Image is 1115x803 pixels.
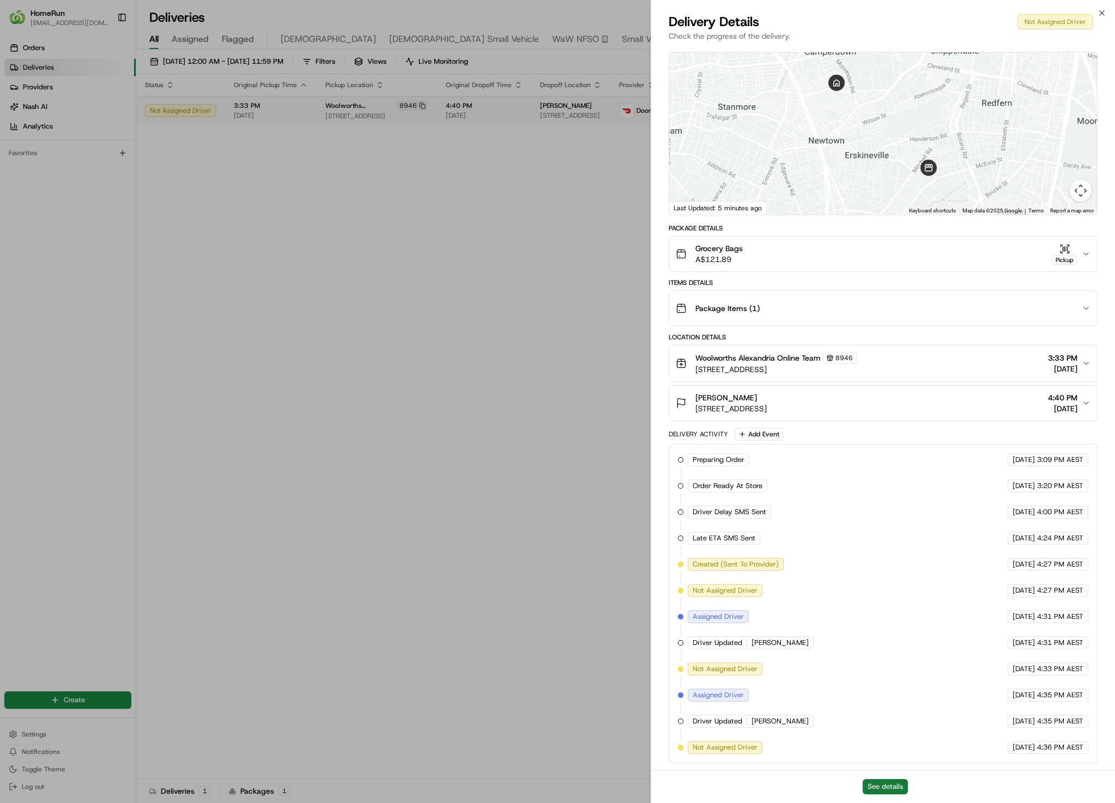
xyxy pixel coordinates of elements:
[1037,455,1083,465] span: 3:09 PM AEST
[669,333,1098,342] div: Location Details
[693,664,758,674] span: Not Assigned Driver
[695,303,760,314] span: Package Items ( 1 )
[693,533,755,543] span: Late ETA SMS Sent
[669,13,759,31] span: Delivery Details
[1048,363,1077,374] span: [DATE]
[1013,455,1035,465] span: [DATE]
[1048,403,1077,414] span: [DATE]
[1037,690,1083,700] span: 4:35 PM AEST
[693,716,742,726] span: Driver Updated
[1013,716,1035,726] span: [DATE]
[669,345,1098,381] button: Woolworths Alexandria Online Team8946[STREET_ADDRESS]3:33 PM[DATE]
[962,208,1022,214] span: Map data ©2025 Google
[695,392,757,403] span: [PERSON_NAME]
[1013,664,1035,674] span: [DATE]
[669,278,1098,287] div: Items Details
[1013,743,1035,752] span: [DATE]
[1052,244,1077,265] button: Pickup
[1013,533,1035,543] span: [DATE]
[695,352,821,363] span: Woolworths Alexandria Online Team
[695,243,743,254] span: Grocery Bags
[1070,180,1092,202] button: Map camera controls
[835,354,853,362] span: 8946
[695,364,857,375] span: [STREET_ADDRESS]
[669,31,1098,41] p: Check the progress of the delivery.
[1048,352,1077,363] span: 3:33 PM
[1013,559,1035,569] span: [DATE]
[693,586,758,595] span: Not Assigned Driver
[1013,690,1035,700] span: [DATE]
[1048,392,1077,403] span: 4:40 PM
[1037,716,1083,726] span: 4:35 PM AEST
[1037,612,1083,622] span: 4:31 PM AEST
[672,200,708,215] img: Google
[909,207,956,215] button: Keyboard shortcuts
[1013,586,1035,595] span: [DATE]
[1052,255,1077,265] div: Pickup
[693,481,762,491] span: Order Ready At Store
[1013,638,1035,648] span: [DATE]
[669,224,1098,233] div: Package Details
[695,403,767,414] span: [STREET_ADDRESS]
[1037,664,1083,674] span: 4:33 PM AEST
[1037,507,1083,517] span: 4:00 PM AEST
[1037,586,1083,595] span: 4:27 PM AEST
[669,236,1098,271] button: Grocery BagsA$121.89Pickup
[752,638,809,648] span: [PERSON_NAME]
[672,200,708,215] a: Open this area in Google Maps (opens a new window)
[669,430,728,439] div: Delivery Activity
[669,291,1098,326] button: Package Items (1)
[693,455,744,465] span: Preparing Order
[693,690,744,700] span: Assigned Driver
[669,201,767,215] div: Last Updated: 5 minutes ago
[1037,743,1083,752] span: 4:36 PM AEST
[1013,481,1035,491] span: [DATE]
[1013,507,1035,517] span: [DATE]
[693,559,779,569] span: Created (Sent To Provider)
[863,779,908,794] button: See details
[669,386,1098,421] button: [PERSON_NAME][STREET_ADDRESS]4:40 PM[DATE]
[1037,481,1083,491] span: 3:20 PM AEST
[695,254,743,265] span: A$121.89
[693,612,744,622] span: Assigned Driver
[693,507,766,517] span: Driver Delay SMS Sent
[1037,559,1083,569] span: 4:27 PM AEST
[1028,208,1044,214] a: Terms
[735,428,783,441] button: Add Event
[693,638,742,648] span: Driver Updated
[693,743,758,752] span: Not Assigned Driver
[1050,208,1094,214] a: Report a map error
[1037,638,1083,648] span: 4:31 PM AEST
[1013,612,1035,622] span: [DATE]
[1037,533,1083,543] span: 4:24 PM AEST
[752,716,809,726] span: [PERSON_NAME]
